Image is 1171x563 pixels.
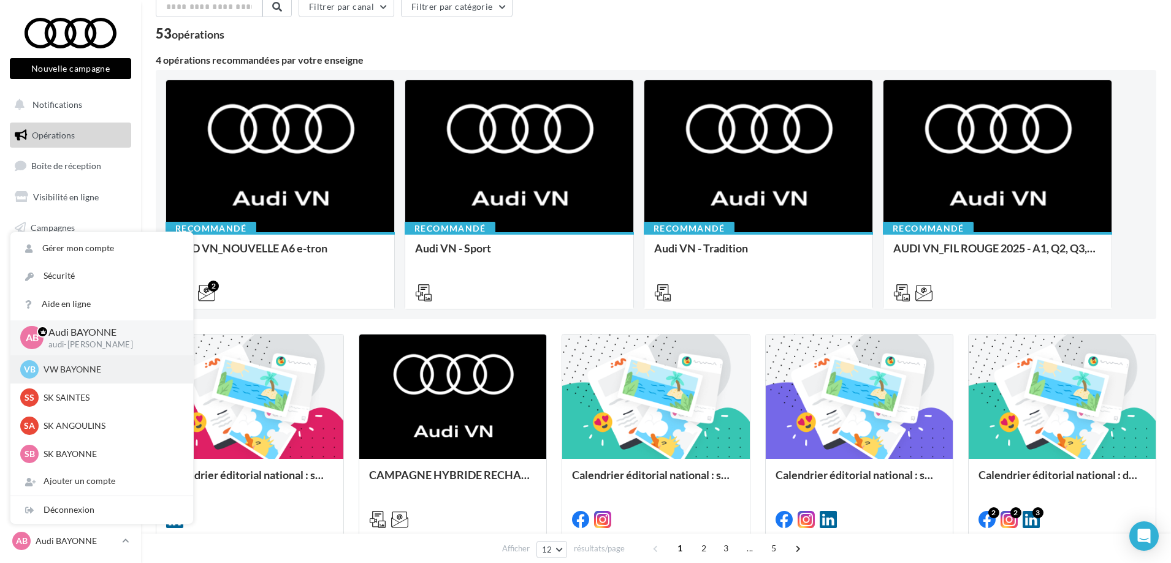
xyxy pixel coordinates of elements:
p: SK BAYONNE [44,448,178,460]
span: ... [740,538,760,558]
p: Audi BAYONNE [36,535,117,547]
div: 3 [1032,507,1043,518]
div: 53 [156,27,224,40]
a: Opérations [7,123,134,148]
a: AB Audi BAYONNE [10,529,131,553]
a: Visibilité en ligne [7,184,134,210]
span: 3 [716,538,736,558]
a: AFFICHAGE PRESSE MD [7,276,134,312]
a: Médiathèque [7,245,134,271]
div: Audi VN - Tradition [654,242,863,266]
div: Calendrier éditorial national : semaine du 22.09 au 28.09 [166,469,334,493]
span: Afficher [502,543,530,554]
button: Notifications [7,92,129,118]
a: Gérer mon compte [10,235,193,262]
div: Ajouter un compte [10,467,193,495]
div: 2 [1010,507,1021,518]
span: 12 [542,545,552,554]
a: Campagnes [7,215,134,241]
span: résultats/page [574,543,625,554]
div: Recommandé [405,222,495,235]
div: Open Intercom Messenger [1129,521,1159,551]
span: SB [25,448,35,460]
div: Déconnexion [10,496,193,524]
p: VW BAYONNE [44,363,178,376]
a: Boîte de réception [7,153,134,179]
div: AUDI VN_FIL ROUGE 2025 - A1, Q2, Q3, Q5 et Q4 e-tron [893,242,1102,266]
div: Calendrier éditorial national : du 02.09 au 15.09 [978,469,1146,493]
span: 1 [670,538,690,558]
div: 4 opérations recommandées par votre enseigne [156,55,1156,65]
p: audi-[PERSON_NAME] [48,339,174,350]
span: AB [16,535,28,547]
span: SS [25,391,34,404]
div: Recommandé [883,222,974,235]
span: 5 [764,538,784,558]
a: Aide en ligne [10,290,193,318]
span: Opérations [32,130,75,140]
span: VB [24,363,36,376]
span: Campagnes [31,222,75,232]
div: Recommandé [644,222,734,235]
div: Audi VN - Sport [415,242,624,266]
span: Boîte de réception [31,161,101,171]
button: Nouvelle campagne [10,58,131,79]
span: SA [24,420,35,432]
div: Calendrier éditorial national : semaine du 15.09 au 21.09 [572,469,739,493]
span: AB [26,331,39,345]
p: Audi BAYONNE [48,325,174,339]
div: opérations [172,29,224,40]
div: 2 [208,281,219,292]
p: SK SAINTES [44,391,178,404]
span: Visibilité en ligne [33,192,99,202]
span: 2 [694,538,714,558]
button: 12 [536,541,568,558]
div: 2 [988,507,999,518]
p: SK ANGOULINS [44,420,178,432]
div: AUD VN_NOUVELLE A6 e-tron [176,242,384,266]
div: Recommandé [166,222,256,235]
div: CAMPAGNE HYBRIDE RECHARGEABLE [369,469,536,493]
span: Notifications [32,99,82,110]
a: Sécurité [10,262,193,290]
div: Calendrier éditorial national : semaine du 08.09 au 14.09 [776,469,943,493]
